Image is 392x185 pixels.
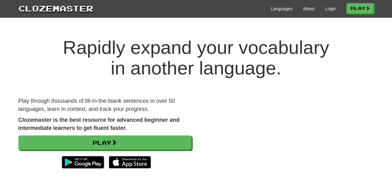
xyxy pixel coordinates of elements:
strong: Clozemaster is the best resource for advanced beginner and intermediate learners to get fluent fa... [18,117,180,131]
a: Clozemaster [18,2,93,14]
a: Play [346,3,374,14]
a: Login [325,6,336,12]
a: Languages [271,6,293,12]
img: Download_on_the_App_Store_Badge_US-UK_135x40-25178aeef6eb6b83b96f5f2d004eda3bffbb37122de64afbaef7... [109,156,151,168]
p: Play through thousands of fill-in-the-blank sentences in over 50 languages, learn in context, and... [18,97,191,113]
img: Get it on Google Play [59,153,107,172]
a: Play [18,135,191,150]
a: About [303,6,315,12]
